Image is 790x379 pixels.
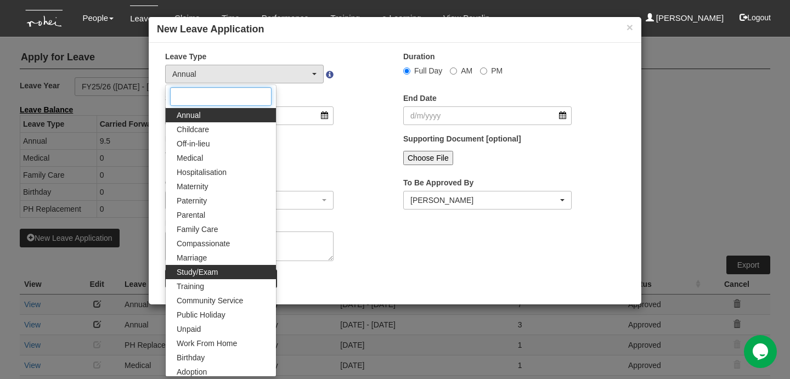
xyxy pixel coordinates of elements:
div: [PERSON_NAME] [410,195,558,206]
label: End Date [403,93,437,104]
span: Parental [177,210,205,220]
span: Maternity [177,181,208,192]
label: To Be Approved By [403,177,473,188]
span: Training [177,281,204,292]
input: d/m/yyyy [403,106,572,125]
button: × [627,21,633,33]
span: Medical [177,152,203,163]
span: Hospitalisation [177,167,227,178]
span: AM [461,66,472,75]
span: Off-in-lieu [177,138,210,149]
input: Choose File [403,151,453,165]
span: PM [491,66,503,75]
span: Work From Home [177,338,237,349]
span: Annual [177,110,201,121]
span: Adoption [177,366,207,377]
span: Family Care [177,224,218,235]
button: Annual [165,65,324,83]
button: Denise Aragon [403,191,572,210]
span: Marriage [177,252,207,263]
div: Annual [172,69,310,80]
span: Full Day [414,66,442,75]
span: Community Service [177,295,243,306]
span: Birthday [177,352,205,363]
span: Study/Exam [177,267,218,278]
iframe: chat widget [744,335,779,368]
span: Compassionate [177,238,230,249]
span: Unpaid [177,324,201,335]
input: Search [170,87,272,106]
span: Public Holiday [177,309,225,320]
label: Supporting Document [optional] [403,133,521,144]
span: Paternity [177,195,207,206]
span: Childcare [177,124,209,135]
label: Duration [403,51,435,62]
b: New Leave Application [157,24,264,35]
label: Leave Type [165,51,206,62]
